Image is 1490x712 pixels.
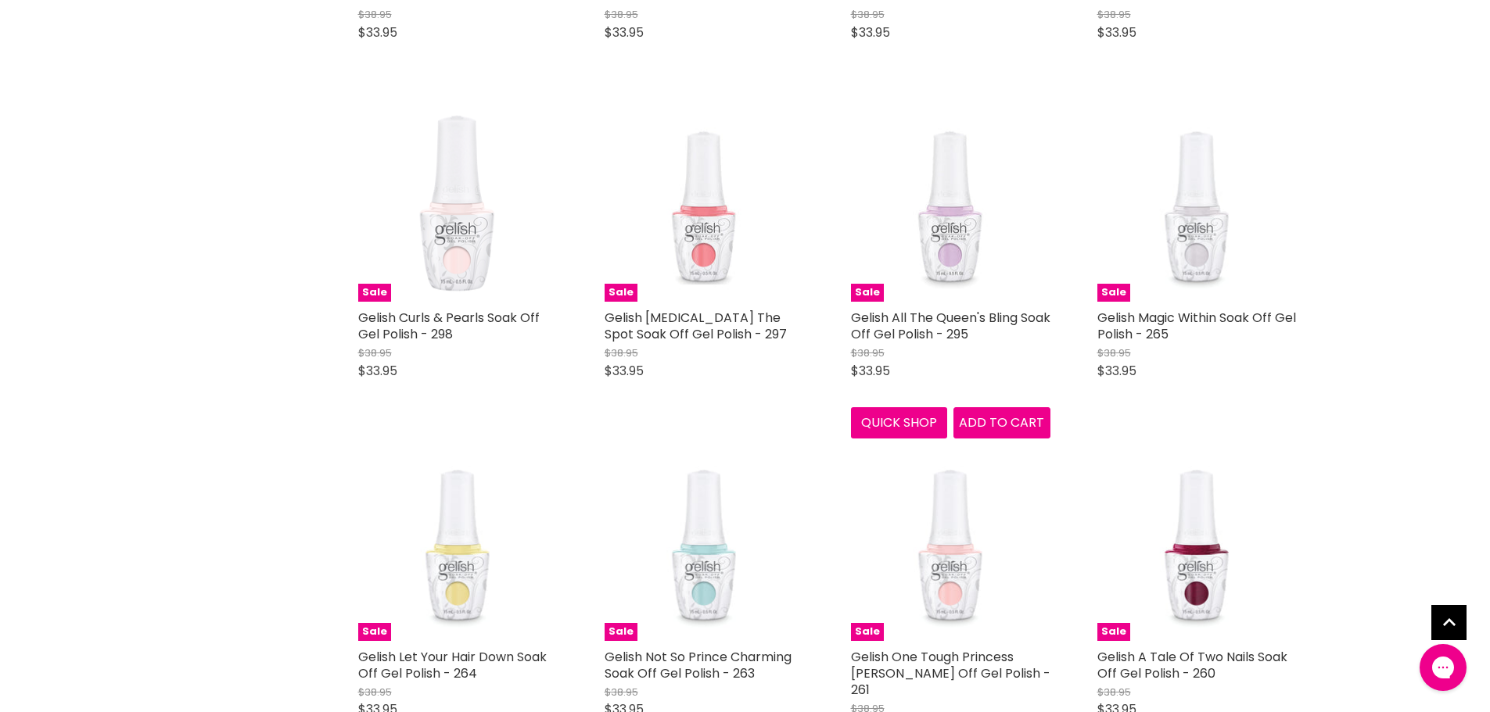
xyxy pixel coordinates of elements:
span: $38.95 [1097,7,1131,22]
span: Sale [605,623,637,641]
span: Sale [851,284,884,302]
span: $38.95 [1097,685,1131,699]
img: Gelish All The Queen's Bling Soak Off Gel Polish - 295 [851,102,1050,302]
img: Gelish Magic Within Soak Off Gel Polish - 265 [1154,102,1240,302]
span: $38.95 [1097,345,1131,360]
span: $38.95 [605,685,638,699]
span: Sale [605,284,637,302]
a: Gelish Let Your Hair Down Soak Off Gel Polish - 264Sale [358,442,558,641]
a: Gelish One Tough Princess Soak Off Gel Polish - 261Sale [851,442,1050,641]
span: Add to cart [959,413,1044,431]
a: Gelish Not So Prince Charming Soak Off Gel Polish - 263Sale [605,442,804,641]
img: Gelish Not So Prince Charming Soak Off Gel Polish - 263 [661,442,748,641]
a: Gelish Let Your Hair Down Soak Off Gel Polish - 264 [358,648,547,682]
span: $38.95 [851,345,885,360]
a: Gelish A Tale Of Two Nails Soak Off Gel Polish - 260 [1097,648,1287,682]
a: Gelish Magic Within Soak Off Gel Polish - 265 [1097,309,1296,343]
span: $33.95 [358,362,397,380]
span: $38.95 [358,345,392,360]
span: $33.95 [605,362,644,380]
span: Sale [851,623,884,641]
span: $38.95 [605,7,638,22]
a: Gelish Not So Prince Charming Soak Off Gel Polish - 263 [605,648,792,682]
iframe: Gorgias live chat messenger [1412,639,1474,696]
a: Gelish All The Queen's Bling Soak Off Gel Polish - 295 [851,309,1050,343]
span: $33.95 [605,23,644,41]
a: Gelish A Tale Of Two Nails Soak Off Gel Polish - 260Sale [1097,442,1297,641]
span: Sale [1097,623,1130,641]
span: Sale [1097,284,1130,302]
span: $33.95 [851,23,890,41]
span: $33.95 [1097,362,1136,380]
button: Add to cart [953,407,1050,438]
img: Gelish Beauty Marks The Spot Soak Off Gel Polish - 297 [605,102,804,302]
a: Gelish Magic Within Soak Off Gel Polish - 265Sale [1097,102,1297,302]
span: $38.95 [605,345,638,360]
span: Sale [358,284,391,302]
img: Gelish Curls & Pearls Soak Off Gel Polish - 298 [358,102,558,302]
span: Sale [358,623,391,641]
a: Gelish Curls & Pearls Soak Off Gel Polish - 298Sale [358,102,558,302]
span: $38.95 [358,685,392,699]
span: $33.95 [358,23,397,41]
span: $38.95 [358,7,392,22]
span: $33.95 [851,362,890,380]
span: $38.95 [851,7,885,22]
button: Quick shop [851,407,948,438]
a: Gelish [MEDICAL_DATA] The Spot Soak Off Gel Polish - 297 [605,309,787,343]
a: Gelish Curls & Pearls Soak Off Gel Polish - 298 [358,309,540,343]
a: Gelish Beauty Marks The Spot Soak Off Gel Polish - 297Sale [605,102,804,302]
span: $33.95 [1097,23,1136,41]
a: Gelish One Tough Princess [PERSON_NAME] Off Gel Polish - 261 [851,648,1050,699]
a: Gelish All The Queen's Bling Soak Off Gel Polish - 295Sale [851,102,1050,302]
